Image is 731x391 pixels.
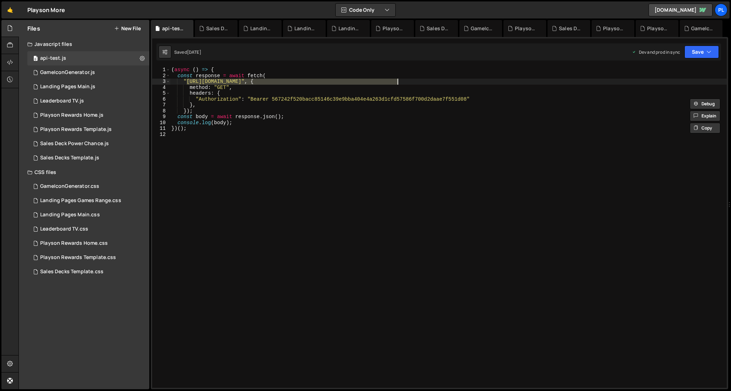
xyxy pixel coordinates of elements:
[40,155,99,161] div: Sales Decks Template.js
[383,25,405,32] div: Playson Rewards Home.css
[684,46,719,58] button: Save
[27,265,149,279] div: 15074/39398.css
[27,194,149,208] div: 15074/39401.css
[152,73,170,79] div: 2
[515,25,538,32] div: Playson Rewards Template.css
[152,132,170,138] div: 12
[40,197,121,204] div: Landing Pages Games Range.css
[187,49,201,55] div: [DATE]
[27,6,65,14] div: Playson More
[690,111,720,121] button: Explain
[27,80,149,94] div: 15074/39395.js
[27,179,149,194] div: 15074/41113.css
[40,126,112,133] div: Playson Rewards Template.js
[19,165,149,179] div: CSS files
[647,25,670,32] div: Playson Rewards Home.js
[690,99,720,109] button: Debug
[40,240,108,247] div: Playson Rewards Home.css
[27,51,149,65] div: 15074/45984.js
[40,254,116,261] div: Playson Rewards Template.css
[152,120,170,126] div: 10
[27,137,149,151] div: 15074/40743.js
[40,84,95,90] div: Landing Pages Main.js
[250,25,273,32] div: Landing Pages Games Range.css
[33,56,38,62] span: 0
[19,37,149,51] div: Javascript files
[40,212,100,218] div: Landing Pages Main.css
[715,4,727,16] a: pl
[40,55,66,62] div: api-test.js
[691,25,714,32] div: GameIconGenerator.js
[27,94,149,108] div: 15074/39404.js
[27,122,149,137] div: 15074/39397.js
[690,123,720,133] button: Copy
[27,222,149,236] div: 15074/39405.css
[27,65,149,80] div: 15074/40030.js
[152,108,170,114] div: 8
[40,98,84,104] div: Leaderboard TV.js
[40,226,88,232] div: Leaderboard TV.css
[40,112,103,118] div: Playson Rewards Home.js
[152,102,170,108] div: 7
[152,79,170,85] div: 3
[471,25,493,32] div: GameIconGenerator.css
[27,25,40,32] h2: Files
[152,67,170,73] div: 1
[559,25,582,32] div: Sales Deck Power Chance.js
[162,25,185,32] div: api-test.js
[338,25,361,32] div: Landing Pages Main.js
[27,236,149,250] div: 15074/39402.css
[427,25,449,32] div: Sales Decks Template.css
[152,114,170,120] div: 9
[40,269,103,275] div: Sales Decks Template.css
[114,26,141,31] button: New File
[206,25,229,32] div: Sales Decks Template.js
[336,4,395,16] button: Code Only
[294,25,317,32] div: Landing Pages Main.css
[152,85,170,91] div: 4
[603,25,626,32] div: Playson Rewards Template.js
[649,4,713,16] a: [DOMAIN_NAME]
[27,151,149,165] div: 15074/39399.js
[27,108,149,122] div: 15074/39403.js
[152,90,170,96] div: 5
[1,1,19,19] a: 🤙
[27,250,149,265] div: 15074/39396.css
[40,141,109,147] div: Sales Deck Power Chance.js
[174,49,201,55] div: Saved
[40,183,99,190] div: GameIconGenerator.css
[27,208,149,222] div: 15074/39400.css
[152,126,170,132] div: 11
[40,69,95,76] div: GameIconGenerator.js
[152,96,170,102] div: 6
[632,49,680,55] div: Dev and prod in sync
